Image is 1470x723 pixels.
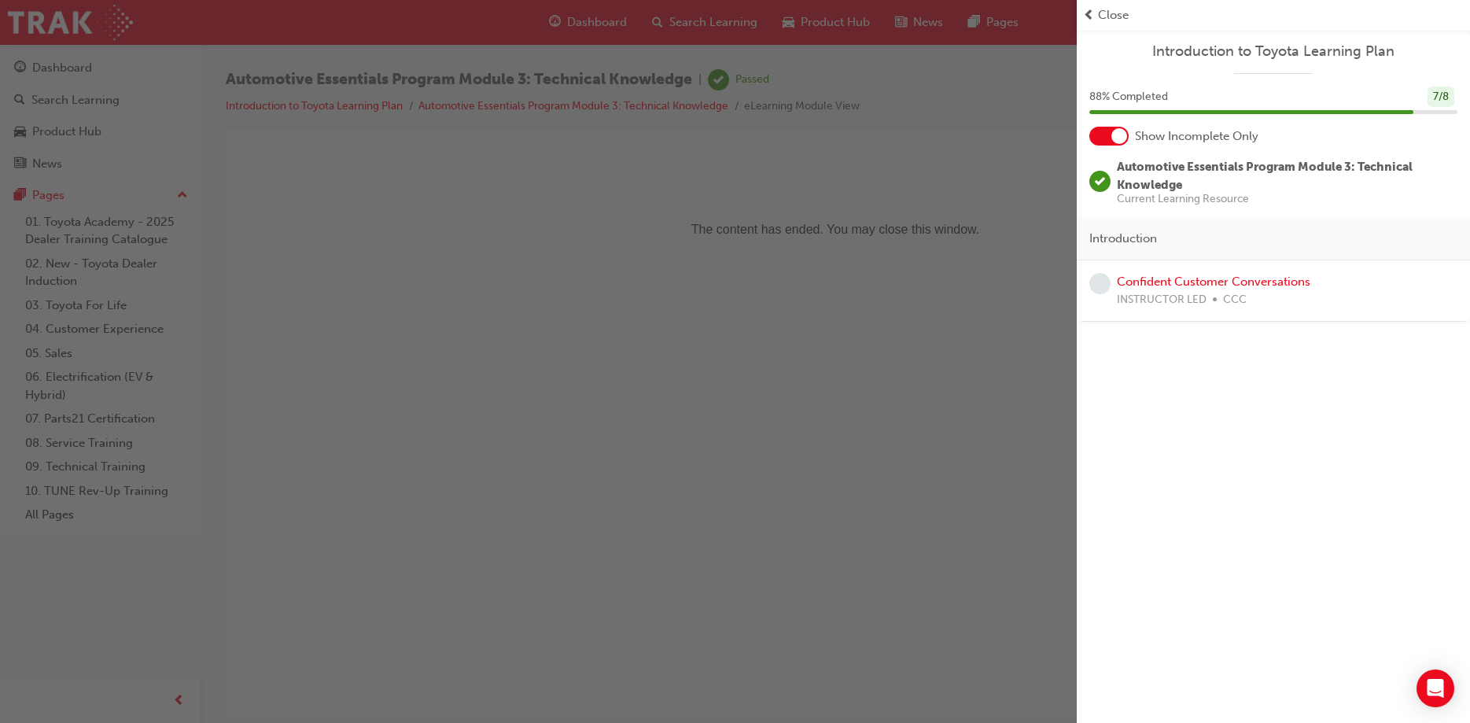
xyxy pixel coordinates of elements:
[1117,291,1207,309] span: INSTRUCTOR LED
[1083,6,1095,24] span: prev-icon
[1098,6,1129,24] span: Close
[1135,127,1258,146] span: Show Incomplete Only
[1089,171,1111,192] span: learningRecordVerb_PASS-icon
[1428,87,1454,108] div: 7 / 8
[1223,291,1247,309] span: CCC
[1089,42,1457,61] a: Introduction to Toyota Learning Plan
[1417,670,1454,707] div: Open Intercom Messenger
[1117,275,1310,289] a: Confident Customer Conversations
[1089,273,1111,294] span: learningRecordVerb_NONE-icon
[1117,160,1413,192] span: Automotive Essentials Program Module 3: Technical Knowledge
[1083,6,1464,24] button: prev-iconClose
[1117,194,1457,205] span: Current Learning Resource
[6,13,1188,83] p: The content has ended. You may close this window.
[1089,230,1157,248] span: Introduction
[1089,88,1168,106] span: 88 % Completed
